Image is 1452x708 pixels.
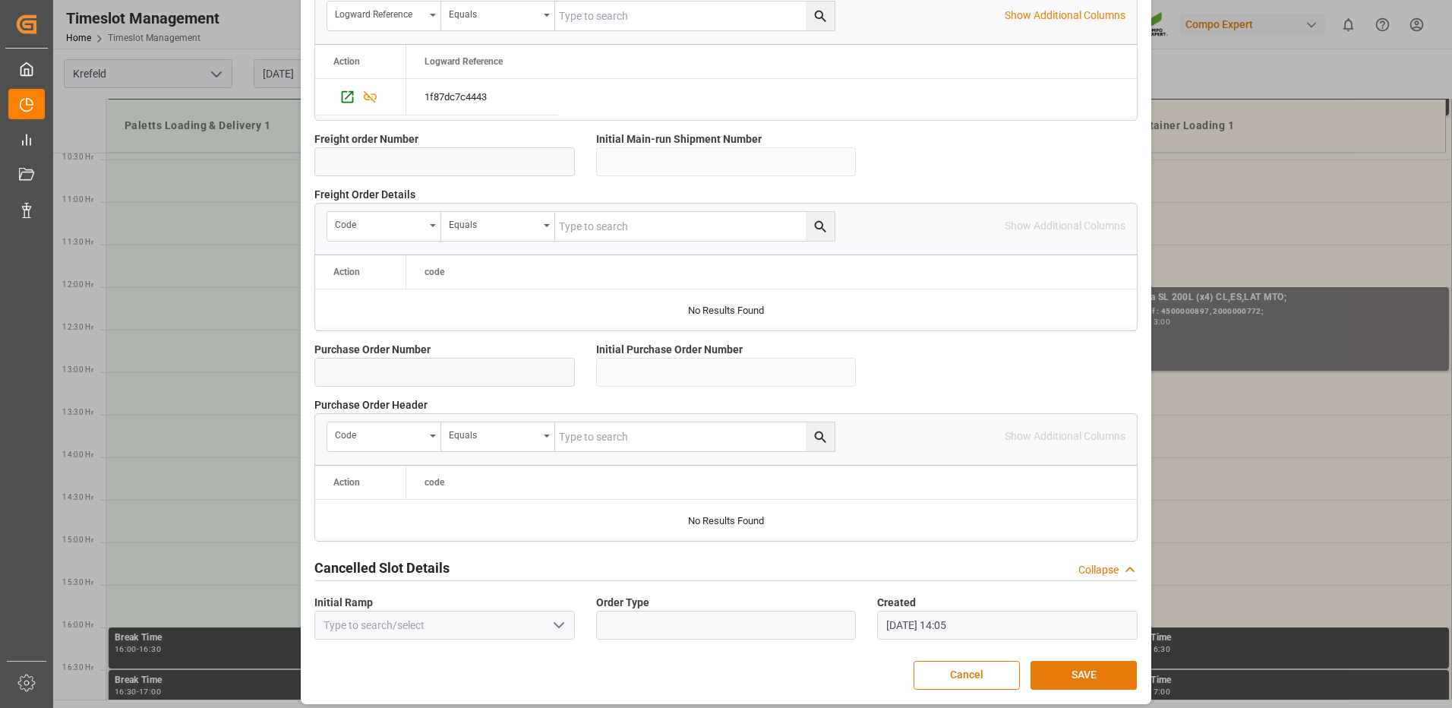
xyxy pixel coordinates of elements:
[806,212,835,241] button: search button
[877,595,916,611] span: Created
[806,2,835,30] button: search button
[555,212,835,241] input: Type to search
[546,614,569,637] button: open menu
[333,477,360,488] div: Action
[877,611,1138,640] input: DD.MM.YYYY HH:MM
[335,4,425,21] div: Logward Reference
[327,422,441,451] button: open menu
[314,397,428,413] span: Purchase Order Header
[314,342,431,358] span: Purchase Order Number
[1031,661,1137,690] button: SAVE
[314,131,418,147] span: Freight order Number
[314,611,575,640] input: Type to search/select
[425,56,503,67] span: Logward Reference
[449,425,538,442] div: Equals
[449,214,538,232] div: Equals
[555,2,835,30] input: Type to search
[406,79,558,115] div: 1f87dc7c4443
[314,558,450,578] h2: Cancelled Slot Details
[335,214,425,232] div: code
[441,212,555,241] button: open menu
[327,2,441,30] button: open menu
[335,425,425,442] div: code
[314,187,415,203] span: Freight Order Details
[596,131,762,147] span: Initial Main-run Shipment Number
[333,267,360,277] div: Action
[1005,8,1125,24] p: Show Additional Columns
[425,267,444,277] span: code
[596,342,743,358] span: Initial Purchase Order Number
[914,661,1020,690] button: Cancel
[441,422,555,451] button: open menu
[314,595,373,611] span: Initial Ramp
[406,79,558,115] div: Press SPACE to select this row.
[333,56,360,67] div: Action
[327,212,441,241] button: open menu
[1078,562,1119,578] div: Collapse
[596,595,649,611] span: Order Type
[441,2,555,30] button: open menu
[315,79,406,115] div: Press SPACE to select this row.
[425,477,444,488] span: code
[449,4,538,21] div: Equals
[555,422,835,451] input: Type to search
[806,422,835,451] button: search button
